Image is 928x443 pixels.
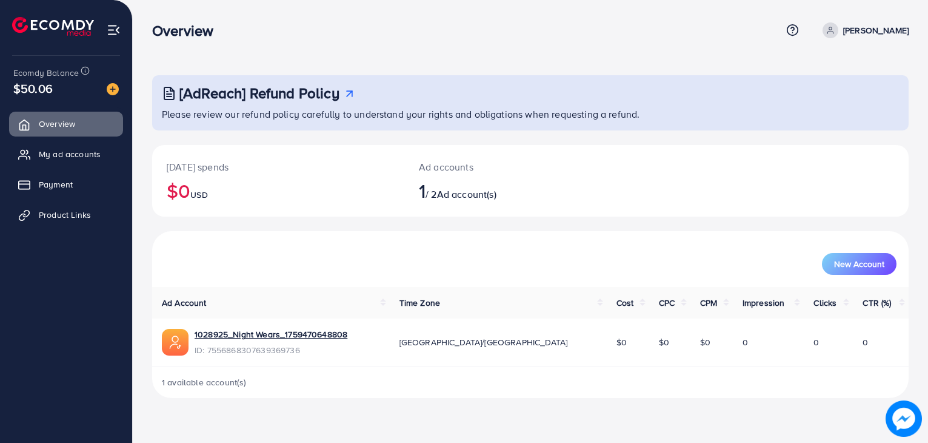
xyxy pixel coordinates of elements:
span: 1 available account(s) [162,376,247,388]
span: Cost [616,297,634,309]
a: Payment [9,172,123,197]
span: CPM [700,297,717,309]
span: Ecomdy Balance [13,67,79,79]
span: Time Zone [399,297,440,309]
span: $0 [616,336,627,348]
span: New Account [834,260,884,268]
span: [GEOGRAPHIC_DATA]/[GEOGRAPHIC_DATA] [399,336,568,348]
span: Overview [39,118,75,130]
span: USD [190,189,207,201]
span: 0 [863,336,868,348]
span: ID: 7556868307639369736 [195,344,347,356]
h3: Overview [152,22,223,39]
span: Ad Account [162,297,207,309]
a: [PERSON_NAME] [818,22,909,38]
a: Overview [9,112,123,136]
span: CTR (%) [863,297,891,309]
img: logo [12,17,94,36]
h2: $0 [167,179,390,202]
h3: [AdReach] Refund Policy [179,84,339,102]
span: $50.06 [13,79,53,97]
span: My ad accounts [39,148,101,160]
span: Clicks [813,297,836,309]
span: $0 [700,336,710,348]
p: [PERSON_NAME] [843,23,909,38]
a: Product Links [9,203,123,227]
h2: / 2 [419,179,579,202]
span: Impression [743,297,785,309]
span: Product Links [39,209,91,221]
span: 0 [813,336,819,348]
button: New Account [822,253,896,275]
img: image [107,83,119,95]
span: CPC [659,297,675,309]
p: Ad accounts [419,160,579,174]
span: 1 [419,177,426,205]
p: [DATE] spends [167,160,390,174]
span: $0 [659,336,669,348]
span: Payment [39,178,73,191]
img: menu [107,23,121,37]
img: image [886,401,922,437]
a: 1028925_Night Wears_1759470648808 [195,328,347,340]
span: 0 [743,336,748,348]
a: My ad accounts [9,142,123,166]
span: Ad account(s) [437,188,496,201]
p: Please review our refund policy carefully to understand your rights and obligations when requesti... [162,107,901,121]
img: ic-ads-acc.e4c84228.svg [162,329,189,356]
